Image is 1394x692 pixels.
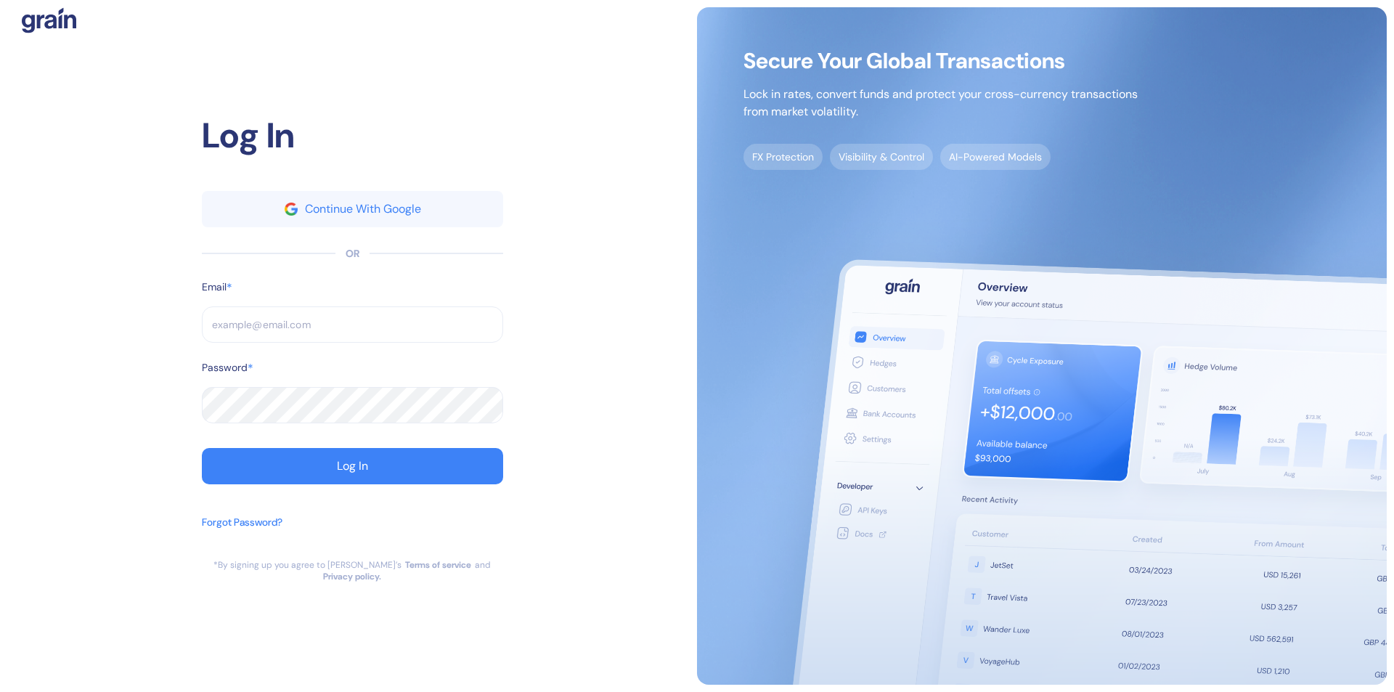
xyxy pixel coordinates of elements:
[202,306,503,343] input: example@email.com
[202,191,503,227] button: googleContinue With Google
[940,144,1051,170] span: AI-Powered Models
[475,559,491,571] div: and
[202,515,282,530] div: Forgot Password?
[697,7,1387,685] img: signup-main-image
[305,203,421,215] div: Continue With Google
[285,203,298,216] img: google
[213,559,402,571] div: *By signing up you agree to [PERSON_NAME]’s
[202,508,282,559] button: Forgot Password?
[202,360,248,375] label: Password
[346,246,359,261] div: OR
[337,460,368,472] div: Log In
[323,571,381,582] a: Privacy policy.
[743,144,823,170] span: FX Protection
[202,110,503,162] div: Log In
[22,7,76,33] img: logo
[202,448,503,484] button: Log In
[830,144,933,170] span: Visibility & Control
[405,559,471,571] a: Terms of service
[743,86,1138,121] p: Lock in rates, convert funds and protect your cross-currency transactions from market volatility.
[202,280,227,295] label: Email
[743,54,1138,68] span: Secure Your Global Transactions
